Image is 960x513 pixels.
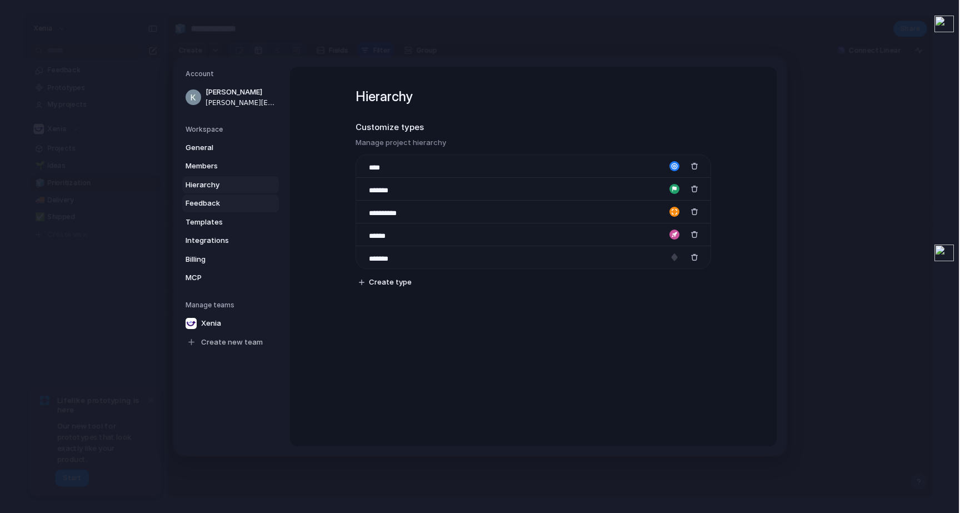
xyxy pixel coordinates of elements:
[356,87,711,107] h1: Hierarchy
[182,213,279,231] a: Templates
[186,124,279,135] h5: Workspace
[182,195,279,212] a: Feedback
[369,277,412,288] span: Create type
[182,139,279,157] a: General
[182,269,279,287] a: MCP
[186,69,279,79] h5: Account
[206,87,277,98] span: [PERSON_NAME]
[182,232,279,250] a: Integrations
[201,337,263,348] span: Create new team
[206,98,277,108] span: [PERSON_NAME][EMAIL_ADDRESS][DOMAIN_NAME]
[182,83,279,111] a: [PERSON_NAME][PERSON_NAME][EMAIL_ADDRESS][DOMAIN_NAME]
[186,235,257,246] span: Integrations
[182,176,279,194] a: Hierarchy
[186,180,257,191] span: Hierarchy
[186,300,279,310] h5: Manage teams
[354,275,416,290] button: Create type
[186,254,257,265] span: Billing
[186,272,257,283] span: MCP
[182,333,279,351] a: Create new team
[186,217,257,228] span: Templates
[182,315,279,332] a: Xenia
[182,157,279,175] a: Members
[186,161,257,172] span: Members
[356,137,711,148] h3: Manage project hierarchy
[182,251,279,268] a: Billing
[356,121,711,134] h2: Customize types
[201,318,221,329] span: Xenia
[186,142,257,153] span: General
[186,198,257,209] span: Feedback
